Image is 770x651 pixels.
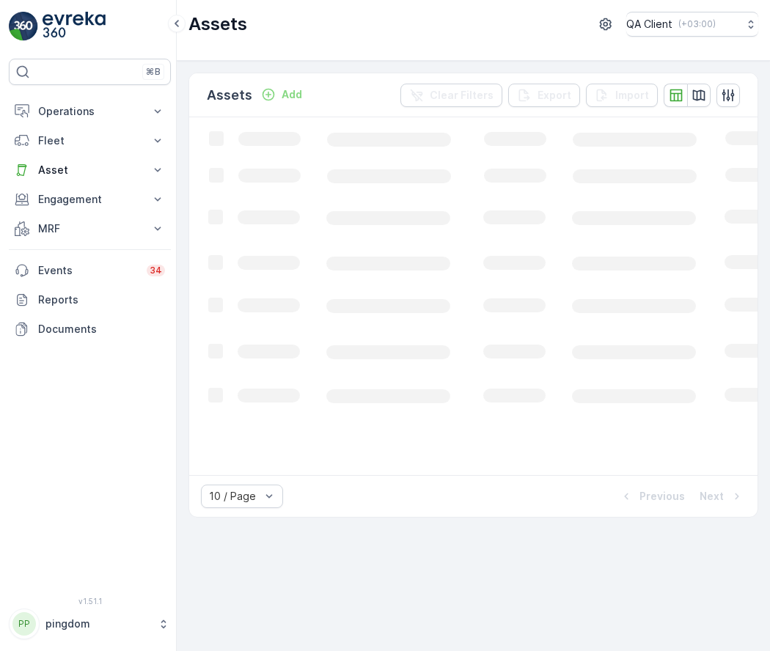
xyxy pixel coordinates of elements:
[9,597,171,606] span: v 1.51.1
[617,488,686,505] button: Previous
[9,315,171,344] a: Documents
[400,84,502,107] button: Clear Filters
[538,88,571,103] p: Export
[9,12,38,41] img: logo
[38,163,142,177] p: Asset
[38,293,165,307] p: Reports
[9,214,171,243] button: MRF
[45,617,150,631] p: pingdom
[678,18,716,30] p: ( +03:00 )
[43,12,106,41] img: logo_light-DOdMpM7g.png
[9,256,171,285] a: Events34
[255,86,308,103] button: Add
[698,488,746,505] button: Next
[207,85,252,106] p: Assets
[508,84,580,107] button: Export
[38,221,142,236] p: MRF
[188,12,247,36] p: Assets
[38,263,138,278] p: Events
[38,133,142,148] p: Fleet
[9,285,171,315] a: Reports
[12,612,36,636] div: PP
[615,88,649,103] p: Import
[9,608,171,639] button: PPpingdom
[700,489,724,504] p: Next
[150,265,162,276] p: 34
[38,322,165,336] p: Documents
[9,97,171,126] button: Operations
[146,66,161,78] p: ⌘B
[9,155,171,185] button: Asset
[9,126,171,155] button: Fleet
[9,185,171,214] button: Engagement
[626,12,758,37] button: QA Client(+03:00)
[38,192,142,207] p: Engagement
[639,489,685,504] p: Previous
[38,104,142,119] p: Operations
[626,17,672,32] p: QA Client
[282,87,302,102] p: Add
[586,84,658,107] button: Import
[430,88,494,103] p: Clear Filters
